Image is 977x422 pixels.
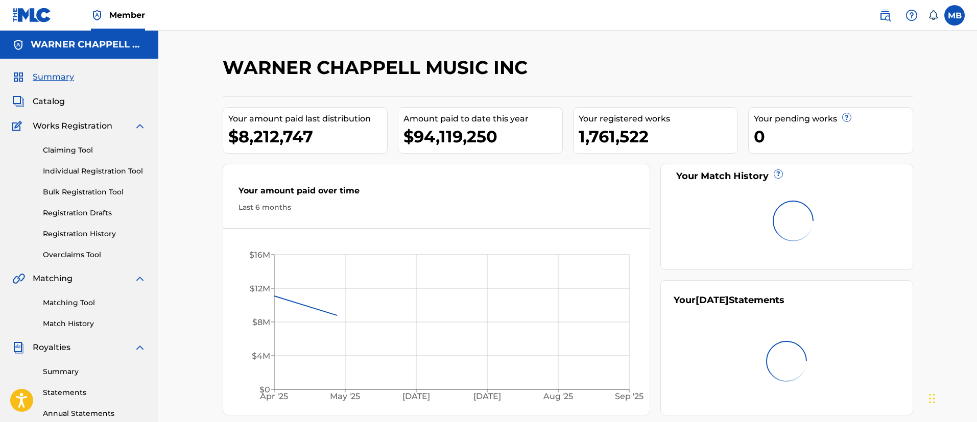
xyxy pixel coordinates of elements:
h2: WARNER CHAPPELL MUSIC INC [223,56,533,79]
div: Your Statements [674,293,784,307]
img: Accounts [12,39,25,51]
a: Overclaims Tool [43,250,146,260]
a: Annual Statements [43,408,146,419]
tspan: $12M [249,284,270,293]
span: Royalties [33,341,70,354]
a: Bulk Registration Tool [43,187,146,197]
img: search [879,9,891,21]
img: expand [134,120,146,132]
a: Registration History [43,229,146,239]
span: Member [109,9,145,21]
span: Matching [33,272,73,285]
span: ? [774,170,782,178]
a: CatalogCatalog [12,95,65,108]
div: Last 6 months [239,202,635,213]
div: Your pending works [754,113,913,125]
tspan: [DATE] [402,392,430,402]
div: 0 [754,125,913,148]
tspan: $4M [251,351,270,361]
div: Your amount paid last distribution [228,113,387,125]
div: Help [901,5,922,26]
tspan: Apr '25 [259,392,288,402]
tspan: $0 [259,385,270,394]
div: User Menu [944,5,965,26]
div: Your amount paid over time [239,185,635,202]
a: Individual Registration Tool [43,166,146,177]
tspan: $16M [249,250,270,260]
span: Works Registration [33,120,112,132]
iframe: Chat Widget [926,373,977,422]
a: Claiming Tool [43,145,146,156]
a: Statements [43,387,146,398]
img: MLC Logo [12,8,52,22]
div: $8,212,747 [228,125,387,148]
tspan: Sep '25 [615,392,644,402]
tspan: May '25 [330,392,360,402]
img: expand [134,272,146,285]
span: Catalog [33,95,65,108]
div: Amount paid to date this year [403,113,562,125]
img: Works Registration [12,120,26,132]
img: Top Rightsholder [91,9,103,21]
div: Your registered works [579,113,737,125]
tspan: [DATE] [473,392,501,402]
div: 1,761,522 [579,125,737,148]
a: Registration Drafts [43,208,146,218]
div: Notifications [928,10,938,20]
tspan: $8M [252,317,270,327]
a: Match History [43,318,146,329]
div: $94,119,250 [403,125,562,148]
img: expand [134,341,146,354]
a: SummarySummary [12,71,74,83]
img: Summary [12,71,25,83]
img: preloader [768,195,819,246]
div: Drag [929,383,935,414]
img: preloader [761,336,812,387]
span: ? [843,113,851,121]
div: Your Match History [674,169,900,183]
img: Catalog [12,95,25,108]
tspan: Aug '25 [542,392,573,402]
span: [DATE] [696,294,729,306]
span: Summary [33,71,74,83]
a: Matching Tool [43,297,146,308]
img: Royalties [12,341,25,354]
a: Public Search [875,5,895,26]
img: help [905,9,918,21]
img: Matching [12,272,25,285]
a: Summary [43,366,146,377]
h5: WARNER CHAPPELL MUSIC INC [31,39,146,51]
